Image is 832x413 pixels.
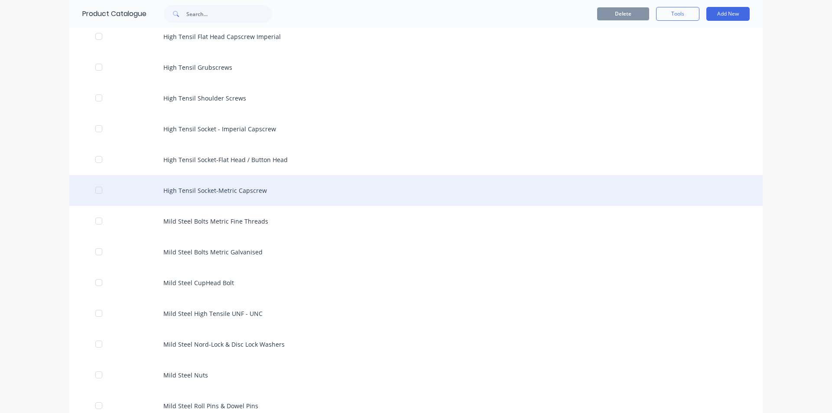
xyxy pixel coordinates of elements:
[69,144,763,175] div: High Tensil Socket-Flat Head / Button Head
[69,52,763,83] div: High Tensil Grubscrews
[69,237,763,267] div: Mild Steel Bolts Metric Galvanised
[597,7,649,20] button: Delete
[69,175,763,206] div: High Tensil Socket-Metric Capscrew
[69,329,763,360] div: Mild Steel Nord-Lock & Disc Lock Washers
[69,83,763,114] div: High Tensil Shoulder Screws
[656,7,699,21] button: Tools
[69,360,763,390] div: Mild Steel Nuts
[69,206,763,237] div: Mild Steel Bolts Metric Fine Threads
[186,5,272,23] input: Search...
[706,7,750,21] button: Add New
[69,267,763,298] div: Mild Steel CupHead Bolt
[69,114,763,144] div: High Tensil Socket - Imperial Capscrew
[69,21,763,52] div: High Tensil Flat Head Capscrew Imperial
[69,298,763,329] div: Mild Steel High Tensile UNF - UNC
